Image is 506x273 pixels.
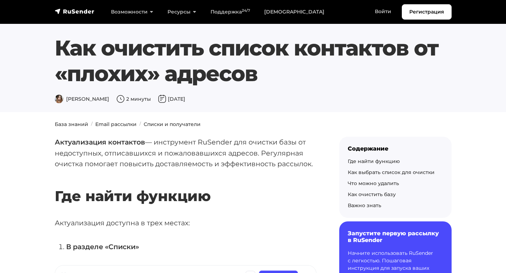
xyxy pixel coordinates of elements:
a: Email рассылки [95,121,137,127]
h6: Запустите первую рассылку в RuSender [348,230,443,243]
p: — инструмент RuSender для очистки базы от недоступных, отписавшихся и пожаловавшихся адресов. Рег... [55,137,316,169]
a: Как очистить базу [348,191,396,198]
a: Возможности [104,5,160,19]
a: Войти [368,4,398,19]
span: 2 минуты [116,96,151,102]
sup: 24/7 [242,8,250,13]
nav: breadcrumb [50,121,456,128]
a: Поддержка24/7 [203,5,257,19]
a: Ресурсы [160,5,203,19]
strong: Актуализация контактов [55,138,145,146]
h2: Где найти функцию [55,167,316,205]
strong: В разделе «Списки» [66,242,139,251]
a: Где найти функцию [348,158,400,164]
span: [PERSON_NAME] [55,96,109,102]
a: Важно знать [348,202,381,209]
img: Время чтения [116,95,125,103]
a: База знаний [55,121,88,127]
h1: Как очистить список контактов от «плохих» адресов [55,35,452,86]
a: Как выбрать список для очистки [348,169,435,175]
a: Списки и получатели [144,121,201,127]
a: Что можно удалить [348,180,399,187]
p: Актуализация доступна в трех местах: [55,217,316,229]
div: Содержание [348,145,443,152]
a: Регистрация [402,4,452,20]
span: [DATE] [158,96,185,102]
img: RuSender [55,8,95,15]
img: Дата публикации [158,95,166,103]
a: [DEMOGRAPHIC_DATA] [257,5,331,19]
